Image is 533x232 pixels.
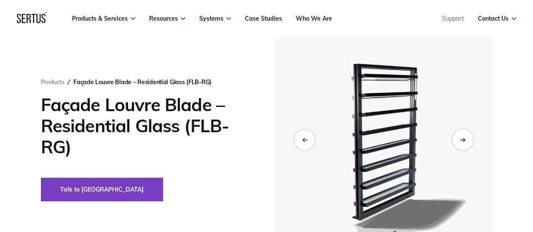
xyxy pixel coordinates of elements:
iframe: To enrich screen reader interactions, please activate Accessibility in Grammarly extension settings [491,192,533,232]
div: Next slide [452,129,473,150]
div: Chat Widget [491,192,533,232]
a: Products [41,78,64,86]
a: Support [442,15,464,22]
button: Talk to [GEOGRAPHIC_DATA] [41,178,163,201]
a: Systems [199,15,231,22]
h1: Façade Louvre Blade – Residential Glass (FLB-RG) [41,94,249,157]
a: Resources [149,15,185,22]
a: Case Studies [245,15,282,22]
div: Previous slide [295,130,315,150]
a: Contact Us [478,15,516,22]
a: Who We Are [296,15,332,22]
a: Products & Services [72,15,135,22]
